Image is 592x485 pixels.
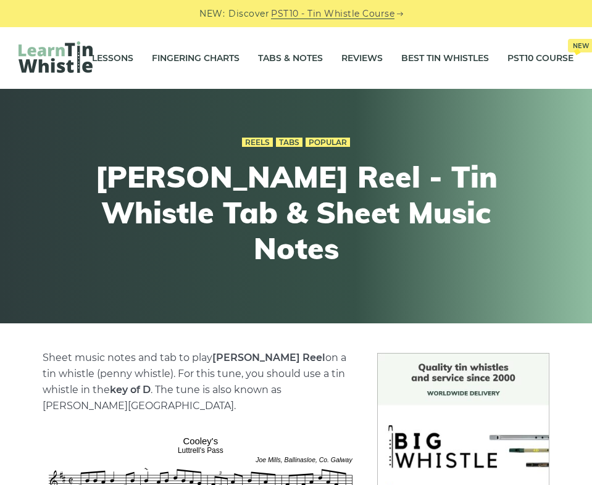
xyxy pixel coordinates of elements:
a: Reviews [341,43,383,73]
a: Best Tin Whistles [401,43,489,73]
a: Tabs & Notes [258,43,323,73]
a: PST10 CourseNew [507,43,573,73]
a: Reels [242,138,273,147]
a: Tabs [276,138,302,147]
img: LearnTinWhistle.com [19,41,93,73]
strong: key of D [110,384,151,396]
a: Fingering Charts [152,43,240,73]
a: Popular [306,138,350,147]
strong: [PERSON_NAME] Reel [212,352,325,363]
h1: [PERSON_NAME] Reel - Tin Whistle Tab & Sheet Music Notes [69,159,523,266]
a: Lessons [92,43,133,73]
p: Sheet music notes and tab to play on a tin whistle (penny whistle). For this tune, you should use... [43,350,359,414]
